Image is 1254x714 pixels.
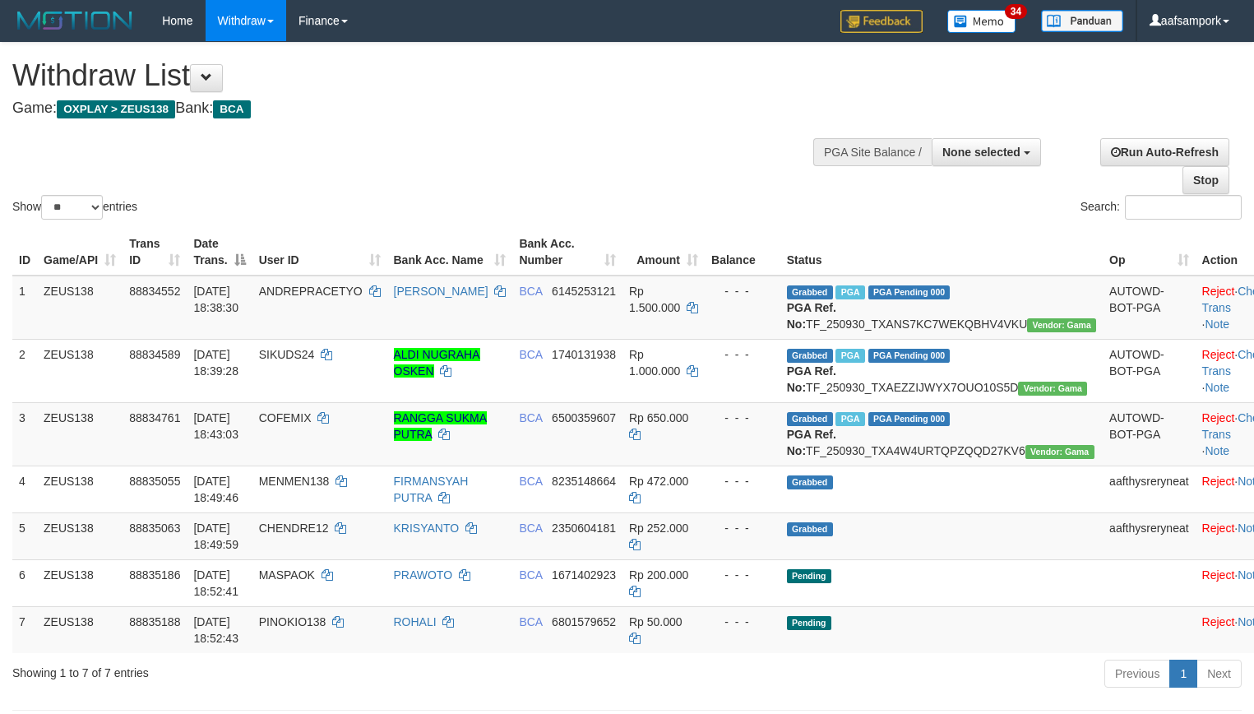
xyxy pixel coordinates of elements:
[193,411,238,441] span: [DATE] 18:43:03
[519,615,542,628] span: BCA
[629,615,683,628] span: Rp 50.000
[711,614,774,630] div: - - -
[129,615,180,628] span: 88835188
[387,229,513,276] th: Bank Acc. Name: activate to sort column ascending
[193,285,238,314] span: [DATE] 18:38:30
[552,615,616,628] span: Copy 6801579652 to clipboard
[252,229,387,276] th: User ID: activate to sort column ascending
[1104,660,1170,688] a: Previous
[780,402,1103,466] td: TF_250930_TXA4W4URTQPZQQD27KV6
[1202,285,1235,298] a: Reject
[259,348,315,361] span: SIKUDS24
[629,285,680,314] span: Rp 1.500.000
[1018,382,1087,396] span: Vendor URL: https://trx31.1velocity.biz
[1205,318,1230,331] a: Note
[394,568,453,582] a: PRAWOTO
[12,339,37,402] td: 2
[711,567,774,583] div: - - -
[259,522,329,535] span: CHENDRE12
[12,606,37,653] td: 7
[1103,276,1196,340] td: AUTOWD-BOT-PGA
[12,229,37,276] th: ID
[129,568,180,582] span: 88835186
[1005,4,1027,19] span: 34
[193,348,238,378] span: [DATE] 18:39:28
[1202,411,1235,424] a: Reject
[787,301,836,331] b: PGA Ref. No:
[787,349,833,363] span: Grabbed
[259,568,315,582] span: MASPAOK
[12,658,510,681] div: Showing 1 to 7 of 7 entries
[394,615,437,628] a: ROHALI
[193,615,238,645] span: [DATE] 18:52:43
[37,229,123,276] th: Game/API: activate to sort column ascending
[629,411,688,424] span: Rp 650.000
[12,512,37,559] td: 5
[780,229,1103,276] th: Status
[519,522,542,535] span: BCA
[1196,660,1242,688] a: Next
[57,100,175,118] span: OXPLAY > ZEUS138
[1205,444,1230,457] a: Note
[711,346,774,363] div: - - -
[835,285,864,299] span: Marked by aafsolysreylen
[1027,318,1096,332] span: Vendor URL: https://trx31.1velocity.biz
[519,568,542,582] span: BCA
[813,138,932,166] div: PGA Site Balance /
[37,276,123,340] td: ZEUS138
[1080,195,1242,220] label: Search:
[835,412,864,426] span: Marked by aafsolysreylen
[193,475,238,504] span: [DATE] 18:49:46
[868,285,951,299] span: PGA Pending
[1103,466,1196,512] td: aafthysreryneat
[12,8,137,33] img: MOTION_logo.png
[41,195,103,220] select: Showentries
[711,473,774,489] div: - - -
[259,285,363,298] span: ANDREPRACETYO
[1041,10,1123,32] img: panduan.png
[711,283,774,299] div: - - -
[629,522,688,535] span: Rp 252.000
[12,276,37,340] td: 1
[519,285,542,298] span: BCA
[787,522,833,536] span: Grabbed
[37,339,123,402] td: ZEUS138
[1202,475,1235,488] a: Reject
[512,229,622,276] th: Bank Acc. Number: activate to sort column ascending
[213,100,250,118] span: BCA
[37,606,123,653] td: ZEUS138
[519,475,542,488] span: BCA
[835,349,864,363] span: Marked by aafsolysreylen
[1103,339,1196,402] td: AUTOWD-BOT-PGA
[868,412,951,426] span: PGA Pending
[1182,166,1229,194] a: Stop
[193,522,238,551] span: [DATE] 18:49:59
[12,195,137,220] label: Show entries
[629,568,688,582] span: Rp 200.000
[1169,660,1197,688] a: 1
[787,364,836,394] b: PGA Ref. No:
[1202,568,1235,582] a: Reject
[1205,381,1230,394] a: Note
[868,349,951,363] span: PGA Pending
[947,10,1016,33] img: Button%20Memo.svg
[519,348,542,361] span: BCA
[394,475,469,504] a: FIRMANSYAH PUTRA
[552,475,616,488] span: Copy 8235148664 to clipboard
[37,466,123,512] td: ZEUS138
[12,559,37,606] td: 6
[1202,348,1235,361] a: Reject
[129,285,180,298] span: 88834552
[1103,402,1196,466] td: AUTOWD-BOT-PGA
[552,522,616,535] span: Copy 2350604181 to clipboard
[629,475,688,488] span: Rp 472.000
[193,568,238,598] span: [DATE] 18:52:41
[787,412,833,426] span: Grabbed
[780,339,1103,402] td: TF_250930_TXAEZZIJWYX7OUO10S5D
[629,348,680,378] span: Rp 1.000.000
[12,466,37,512] td: 4
[705,229,780,276] th: Balance
[1202,615,1235,628] a: Reject
[394,411,488,441] a: RANGGA SUKMA PUTRA
[1125,195,1242,220] input: Search:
